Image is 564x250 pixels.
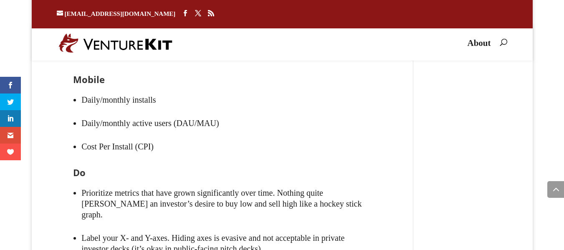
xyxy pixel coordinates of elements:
li: Daily/monthly installs [81,88,372,111]
a: [EMAIL_ADDRESS][DOMAIN_NAME] [57,10,176,17]
img: VentureKit [59,33,172,53]
h3: Do [73,168,372,181]
h3: Mobile [73,75,372,88]
a: About [467,40,491,54]
li: Prioritize metrics that have grown significantly over time. Nothing quite [PERSON_NAME] an invest... [81,181,372,226]
li: Daily/monthly active users (DAU/MAU) [81,111,372,135]
li: Cost Per Install (CPI) [81,135,372,158]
